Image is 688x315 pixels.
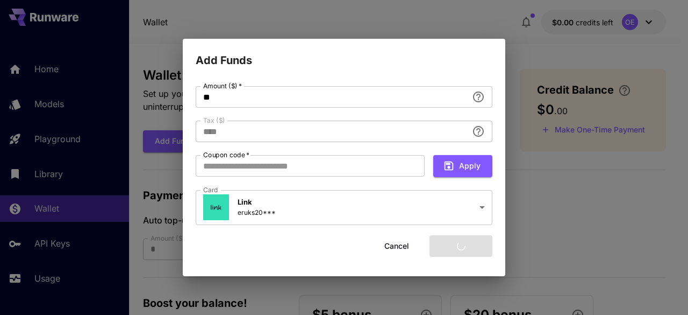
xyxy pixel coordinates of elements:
[372,235,421,257] button: Cancel
[203,116,225,125] label: Tax ($)
[203,150,249,159] label: Coupon code
[183,39,505,69] h2: Add Funds
[203,81,242,90] label: Amount ($)
[433,155,492,177] button: Apply
[203,185,218,194] label: Card
[238,197,276,208] p: Link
